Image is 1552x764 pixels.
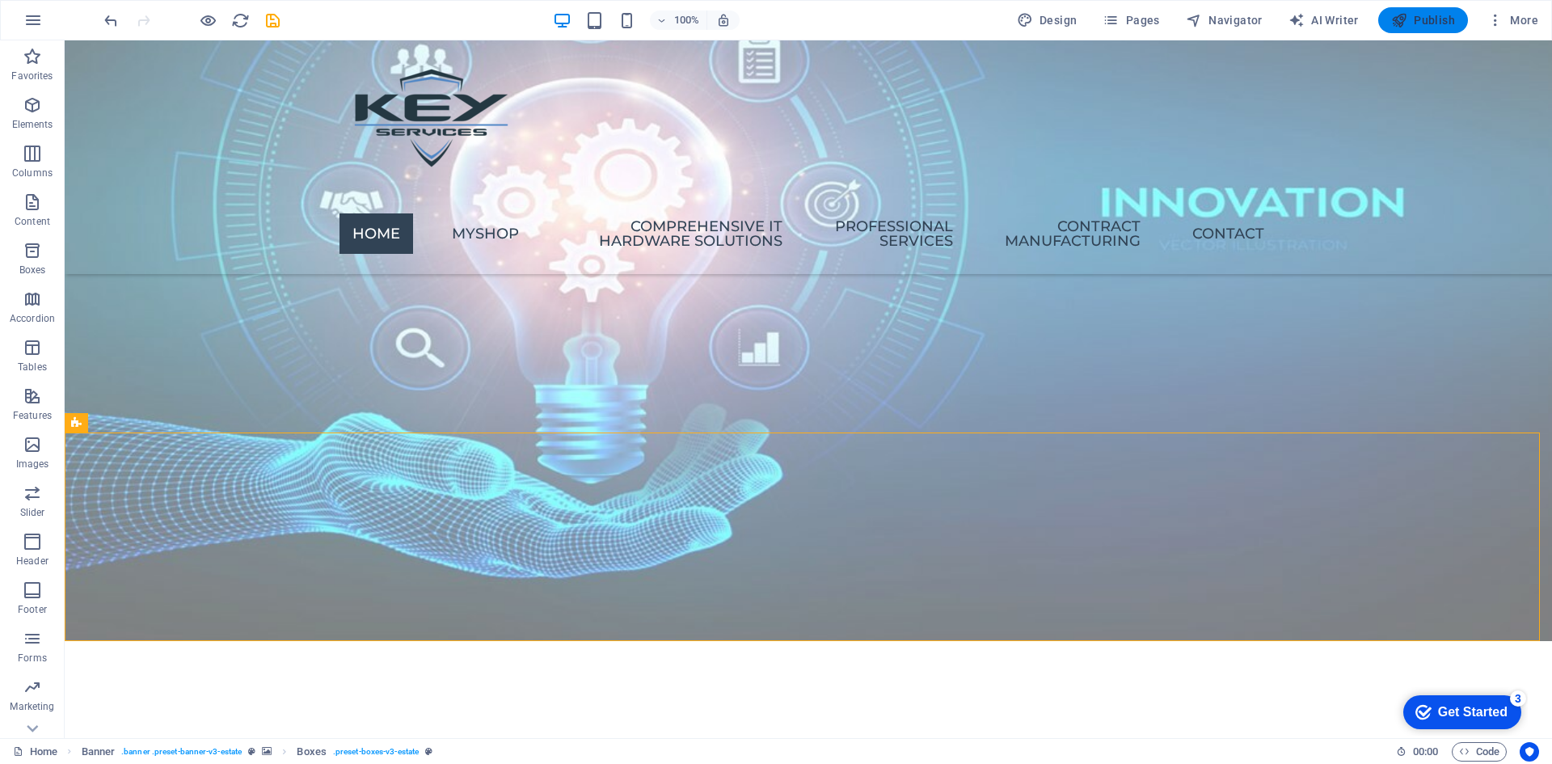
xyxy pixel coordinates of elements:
button: reload [230,11,250,30]
span: Publish [1391,12,1455,28]
span: Design [1017,12,1078,28]
button: AI Writer [1282,7,1365,33]
p: Marketing [10,700,54,713]
p: Content [15,215,50,228]
span: : [1424,745,1427,758]
button: More [1481,7,1545,33]
p: Columns [12,167,53,179]
h6: 100% [674,11,700,30]
p: Features [13,409,52,422]
button: 100% [650,11,707,30]
a: Click to cancel selection. Double-click to open Pages [13,742,57,762]
span: Pages [1103,12,1159,28]
button: undo [101,11,120,30]
span: . preset-boxes-v3-estate [333,742,419,762]
p: Images [16,458,49,471]
button: Pages [1096,7,1166,33]
span: Boxes [297,742,326,762]
p: Header [16,555,48,568]
div: Design (Ctrl+Alt+Y) [1010,7,1084,33]
div: Get Started 3 items remaining, 40% complete [13,8,131,42]
p: Footer [18,603,47,616]
p: Accordion [10,312,55,325]
button: Design [1010,7,1084,33]
button: Click here to leave preview mode and continue editing [198,11,217,30]
p: Favorites [11,70,53,82]
span: Click to select. Double-click to edit [82,742,116,762]
i: On resize automatically adjust zoom level to fit chosen device. [716,13,731,27]
span: AI Writer [1288,12,1359,28]
span: Code [1459,742,1499,762]
nav: breadcrumb [82,742,433,762]
i: This element is a customizable preset [425,747,432,756]
button: save [263,11,282,30]
i: Reload page [231,11,250,30]
p: Tables [18,361,47,374]
div: Get Started [48,18,117,32]
span: 00 00 [1413,742,1438,762]
i: Save (Ctrl+S) [264,11,282,30]
p: Elements [12,118,53,131]
span: . banner .preset-banner-v3-estate [121,742,242,762]
h6: Session time [1396,742,1439,762]
p: Boxes [19,264,46,276]
i: Undo: Change text (Ctrl+Z) [102,11,120,30]
button: Code [1452,742,1507,762]
button: Usercentrics [1520,742,1539,762]
button: Publish [1378,7,1468,33]
p: Forms [18,652,47,665]
p: Slider [20,506,45,519]
i: This element contains a background [262,747,272,756]
i: This element is a customizable preset [248,747,255,756]
span: Navigator [1186,12,1263,28]
div: 3 [120,3,136,19]
button: Navigator [1179,7,1269,33]
span: More [1487,12,1538,28]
